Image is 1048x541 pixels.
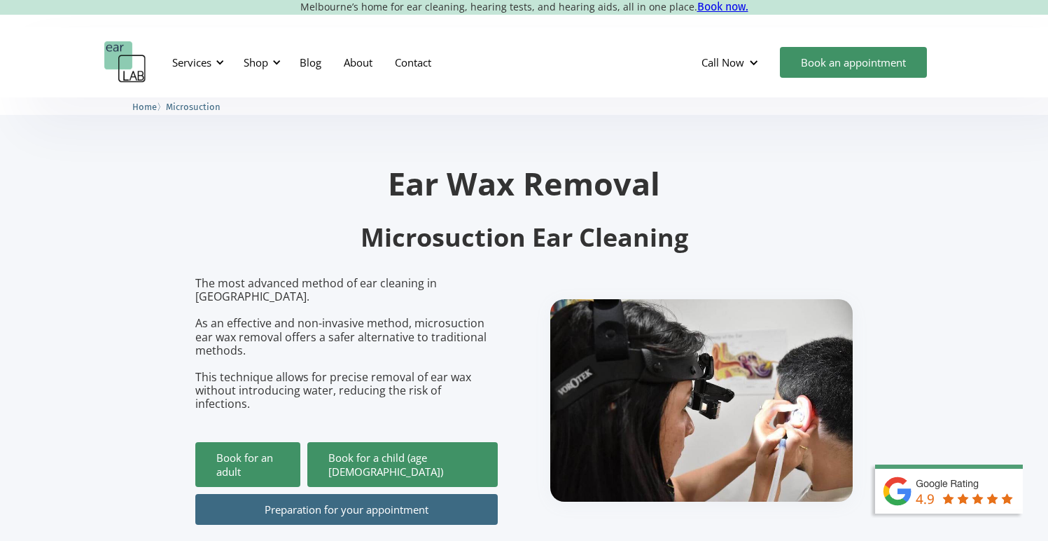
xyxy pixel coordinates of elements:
p: The most advanced method of ear cleaning in [GEOGRAPHIC_DATA]. As an effective and non-invasive m... [195,277,498,411]
a: About [333,42,384,83]
a: home [104,41,146,83]
a: Preparation for your appointment [195,494,498,525]
div: Services [164,41,228,83]
a: Blog [288,42,333,83]
h2: Microsuction Ear Cleaning [195,221,853,254]
h1: Ear Wax Removal [195,167,853,199]
a: Home [132,100,157,113]
div: Call Now [701,55,744,69]
span: Home [132,102,157,112]
div: Services [172,55,211,69]
a: Book for an adult [195,442,300,487]
a: Book for a child (age [DEMOGRAPHIC_DATA]) [307,442,498,487]
span: Microsuction [166,102,221,112]
a: Contact [384,42,442,83]
img: boy getting ear checked. [550,299,853,502]
a: Microsuction [166,100,221,113]
div: Shop [244,55,268,69]
li: 〉 [132,100,166,114]
div: Call Now [690,41,773,83]
a: Book an appointment [780,47,927,78]
div: Shop [235,41,285,83]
